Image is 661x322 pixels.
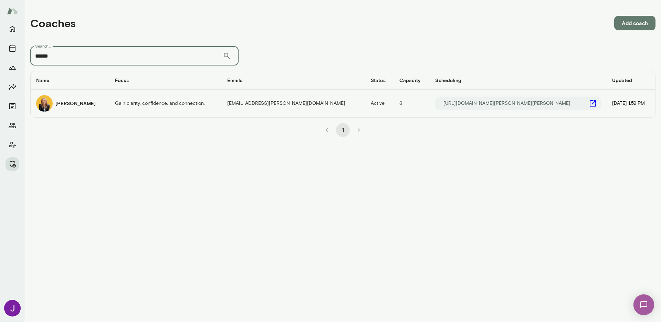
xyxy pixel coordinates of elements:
[394,90,430,117] td: 6
[319,123,367,137] nav: pagination navigation
[399,77,424,84] h6: Capacity
[35,43,51,49] label: Search...
[115,77,216,84] h6: Focus
[6,99,19,113] button: Documents
[55,100,96,107] h6: [PERSON_NAME]
[6,119,19,132] button: Members
[6,22,19,36] button: Home
[227,77,360,84] h6: Emails
[371,77,388,84] h6: Status
[336,123,350,137] button: page 1
[6,61,19,74] button: Growth Plan
[36,77,104,84] h6: Name
[6,157,19,171] button: Manage
[435,77,601,84] h6: Scheduling
[6,138,19,152] button: Client app
[4,300,21,316] img: Jocelyn Grodin
[30,17,76,30] h4: Coaches
[614,16,655,30] button: Add coach
[365,90,394,117] td: Active
[607,90,655,117] td: [DATE] 1:59 PM
[6,80,19,94] button: Insights
[36,95,53,112] img: Leah Beltz
[7,4,18,18] img: Mento
[30,118,655,137] div: pagination
[443,100,570,107] p: [URL][DOMAIN_NAME][PERSON_NAME][PERSON_NAME]
[612,77,650,84] h6: Updated
[109,90,222,117] td: Gain clarity, confidence, and connection.
[6,41,19,55] button: Sessions
[222,90,365,117] td: [EMAIL_ADDRESS][PERSON_NAME][DOMAIN_NAME]
[31,71,655,117] table: coaches table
